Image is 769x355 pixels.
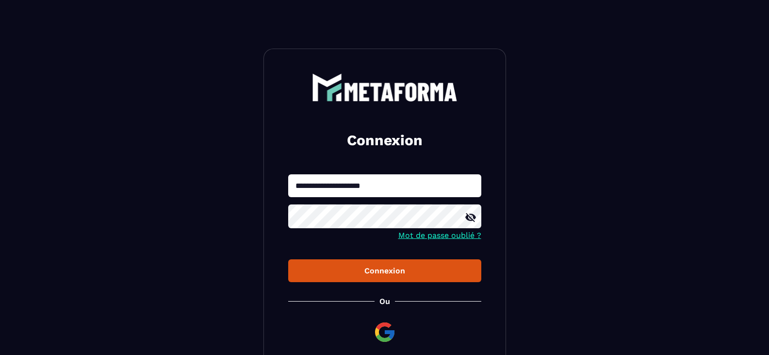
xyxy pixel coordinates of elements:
button: Connexion [288,259,481,282]
img: google [373,321,396,344]
a: logo [288,73,481,101]
h2: Connexion [300,131,470,150]
a: Mot de passe oublié ? [398,231,481,240]
div: Connexion [296,266,474,275]
img: logo [312,73,458,101]
p: Ou [379,297,390,306]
